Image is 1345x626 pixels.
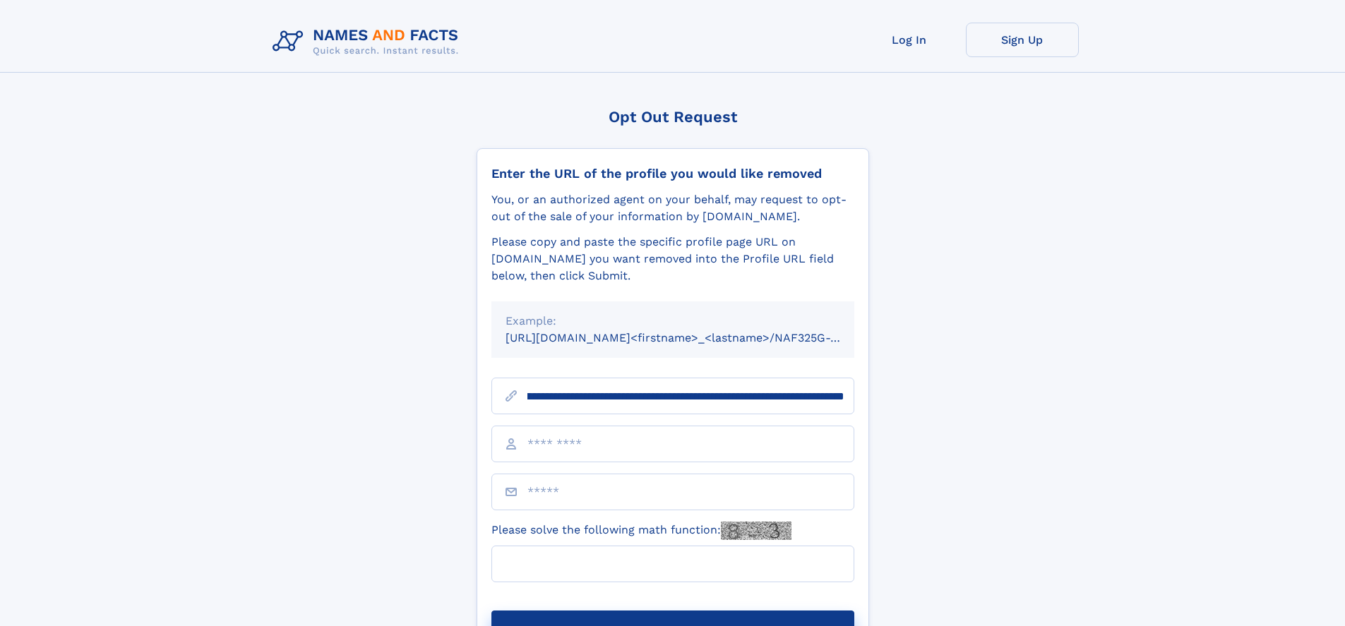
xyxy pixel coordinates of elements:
[966,23,1079,57] a: Sign Up
[267,23,470,61] img: Logo Names and Facts
[491,166,854,181] div: Enter the URL of the profile you would like removed
[506,313,840,330] div: Example:
[506,331,881,344] small: [URL][DOMAIN_NAME]<firstname>_<lastname>/NAF325G-xxxxxxxx
[491,522,791,540] label: Please solve the following math function:
[853,23,966,57] a: Log In
[491,234,854,284] div: Please copy and paste the specific profile page URL on [DOMAIN_NAME] you want removed into the Pr...
[477,108,869,126] div: Opt Out Request
[491,191,854,225] div: You, or an authorized agent on your behalf, may request to opt-out of the sale of your informatio...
